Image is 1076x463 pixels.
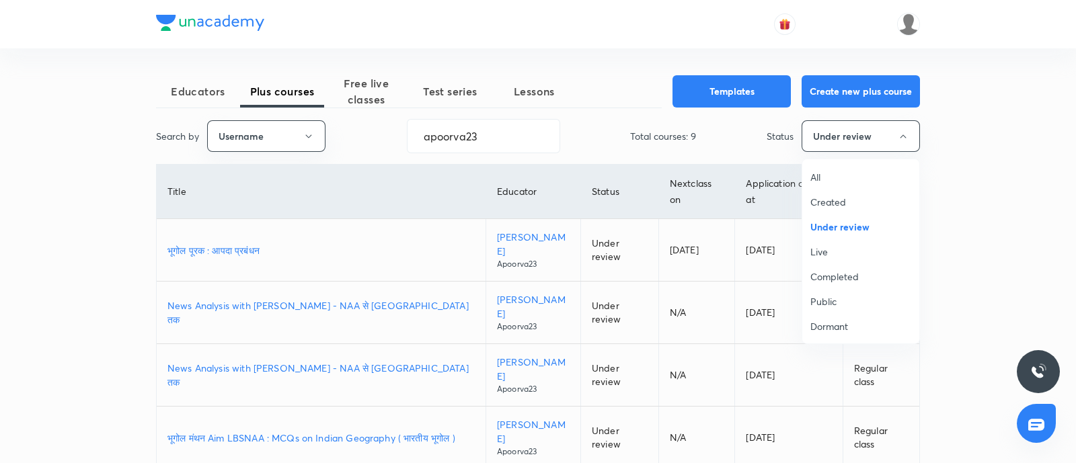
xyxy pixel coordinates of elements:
span: Live [810,245,911,259]
span: Dormant [810,319,911,333]
span: Under review [810,220,911,234]
span: Public [810,294,911,308]
span: Created [810,195,911,209]
span: All [810,170,911,184]
span: Completed [810,269,911,284]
